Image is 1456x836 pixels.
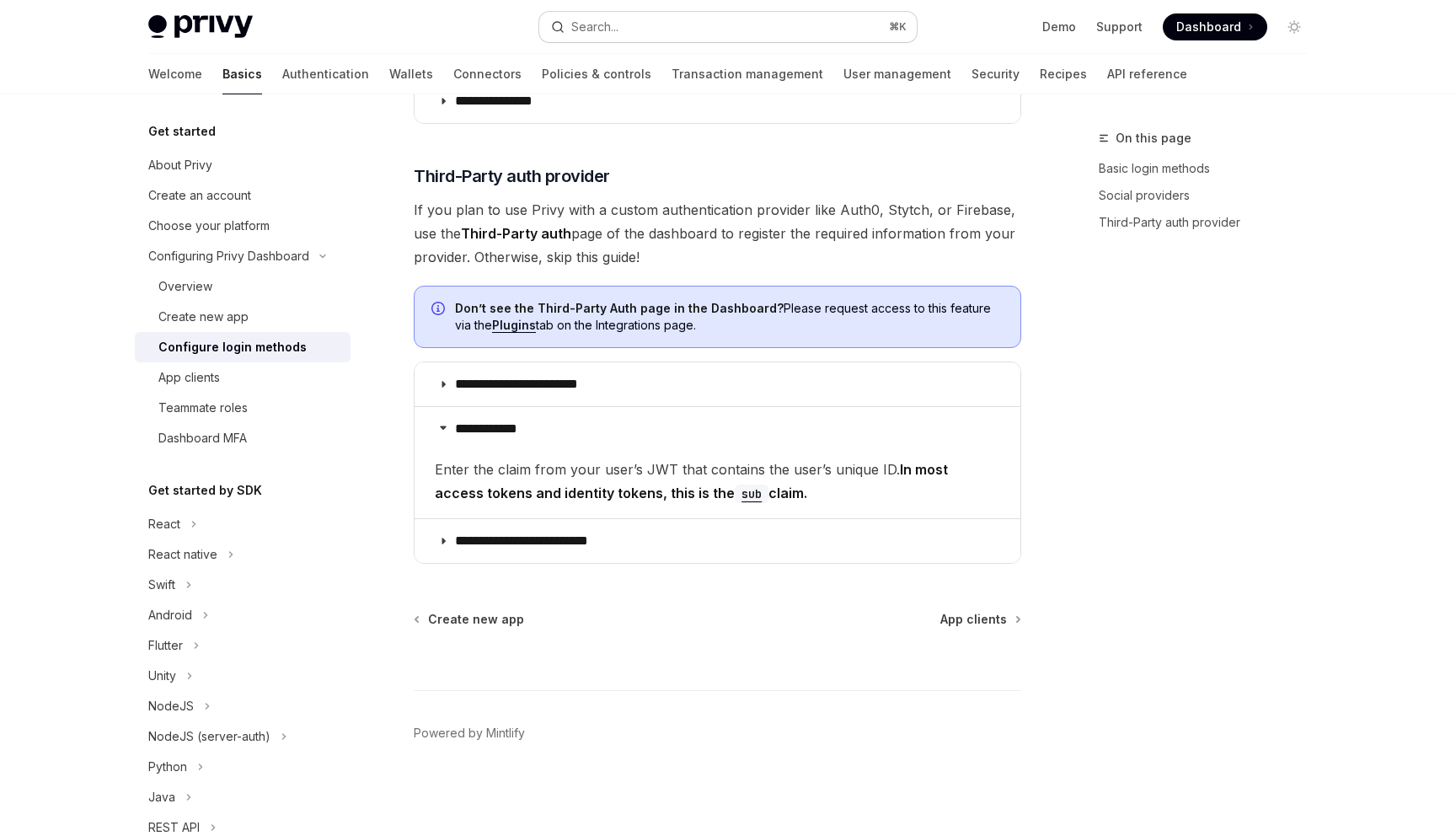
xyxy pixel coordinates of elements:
strong: Third-Party auth [461,225,571,242]
button: Java [135,782,351,812]
a: Configure login methods [135,332,351,362]
div: Create an account [148,185,251,206]
div: Dashboard MFA [158,428,247,448]
div: Java [148,787,175,807]
h5: Get started by SDK [148,480,262,501]
button: NodeJS (server-auth) [135,721,351,752]
span: Dashboard [1176,19,1241,35]
a: Social providers [1099,182,1321,209]
div: NodeJS [148,696,194,716]
button: Python [135,752,351,782]
div: Search... [571,17,618,37]
a: Welcome [148,54,202,94]
div: About Privy [148,155,212,175]
a: App clients [940,611,1020,628]
button: Android [135,600,351,630]
h5: Get started [148,121,216,142]
button: React [135,509,351,539]
div: Configure login methods [158,337,307,357]
span: App clients [940,611,1007,628]
strong: Don’t see the Third-Party Auth page in the Dashboard? [455,301,784,315]
span: Create new app [428,611,524,628]
span: If you plan to use Privy with a custom authentication provider like Auth0, Stytch, or Firebase, u... [414,198,1021,269]
button: Toggle dark mode [1281,13,1308,40]
span: Third-Party auth provider [414,164,610,188]
div: Python [148,757,187,777]
div: Choose your platform [148,216,270,236]
button: Flutter [135,630,351,661]
div: Unity [148,666,176,686]
a: Authentication [282,54,369,94]
span: On this page [1116,128,1191,148]
a: Basic login methods [1099,155,1321,182]
span: Please request access to this feature via the tab on the Integrations page. [455,300,1004,334]
a: App clients [135,362,351,393]
button: Search...⌘K [539,12,917,42]
div: Overview [158,276,212,297]
div: Flutter [148,635,183,656]
div: React native [148,544,217,565]
button: NodeJS [135,691,351,721]
span: ⌘ K [889,20,907,34]
button: React native [135,539,351,570]
a: Powered by Mintlify [414,725,525,742]
div: Android [148,605,192,625]
a: Recipes [1040,54,1087,94]
div: NodeJS (server-auth) [148,726,270,747]
a: Demo [1042,19,1076,35]
a: Overview [135,271,351,302]
div: React [148,514,180,534]
a: Basics [222,54,262,94]
a: Create new app [415,611,524,628]
a: Wallets [389,54,433,94]
a: Dashboard [1163,13,1267,40]
a: API reference [1107,54,1187,94]
a: Transaction management [672,54,823,94]
a: User management [843,54,951,94]
div: Teammate roles [158,398,248,418]
img: light logo [148,15,253,39]
a: Connectors [453,54,522,94]
a: Support [1096,19,1143,35]
button: Unity [135,661,351,691]
a: Policies & controls [542,54,651,94]
a: Security [972,54,1020,94]
a: Dashboard MFA [135,423,351,453]
code: sub [735,485,768,503]
div: Create new app [158,307,249,327]
div: Configuring Privy Dashboard [148,246,309,266]
span: Enter the claim from your user’s JWT that contains the user’s unique ID. [435,458,1000,505]
a: Third-Party auth provider [1099,209,1321,236]
div: Swift [148,575,175,595]
button: Configuring Privy Dashboard [135,241,351,271]
a: Plugins [492,318,536,333]
a: Create an account [135,180,351,211]
a: Create new app [135,302,351,332]
div: App clients [158,367,220,388]
button: Swift [135,570,351,600]
a: Teammate roles [135,393,351,423]
a: About Privy [135,150,351,180]
a: Choose your platform [135,211,351,241]
a: sub [735,485,768,501]
svg: Info [431,302,448,319]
